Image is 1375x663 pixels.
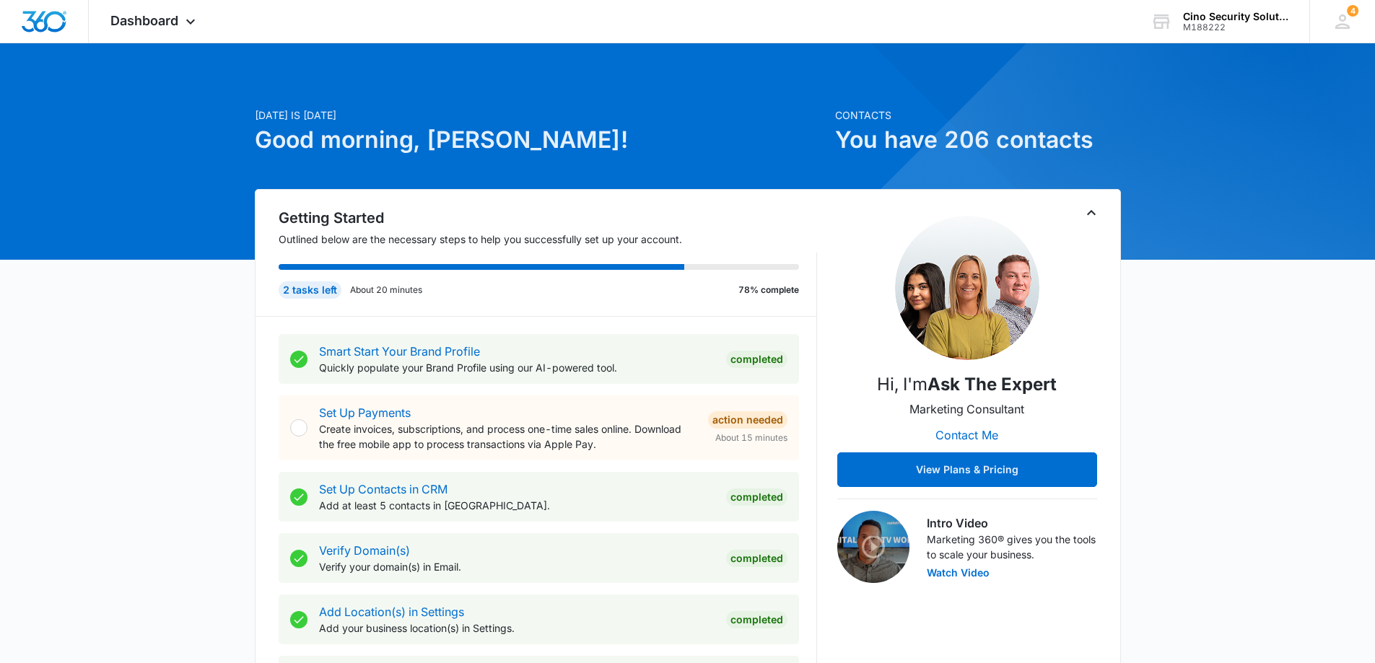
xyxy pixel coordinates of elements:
[738,284,799,297] p: 78% complete
[837,452,1097,487] button: View Plans & Pricing
[255,123,826,157] h1: Good morning, [PERSON_NAME]!
[835,107,1121,123] p: Contacts
[895,216,1039,360] img: Ask the Expert
[319,605,464,619] a: Add Location(s) in Settings
[927,514,1097,532] h3: Intro Video
[726,550,787,567] div: Completed
[279,207,817,229] h2: Getting Started
[279,232,817,247] p: Outlined below are the necessary steps to help you successfully set up your account.
[837,511,909,583] img: Intro Video
[319,482,448,496] a: Set Up Contacts in CRM
[927,568,990,578] button: Watch Video
[319,559,715,574] p: Verify your domain(s) in Email.
[1083,204,1100,221] button: Toggle Collapse
[319,344,480,359] a: Smart Start Your Brand Profile
[726,351,787,368] div: Completed
[1347,5,1358,17] span: 4
[319,543,410,558] a: Verify Domain(s)
[835,123,1121,157] h1: You have 206 contacts
[319,498,715,513] p: Add at least 5 contacts in [GEOGRAPHIC_DATA].
[319,360,715,375] p: Quickly populate your Brand Profile using our AI-powered tool.
[279,281,341,299] div: 2 tasks left
[726,488,787,506] div: Completed
[1347,5,1358,17] div: notifications count
[1183,22,1288,32] div: account id
[921,418,1013,452] button: Contact Me
[726,611,787,628] div: Completed
[350,284,422,297] p: About 20 minutes
[255,107,826,123] p: [DATE] is [DATE]
[110,13,178,28] span: Dashboard
[319,405,411,420] a: Set Up Payments
[909,400,1024,418] p: Marketing Consultant
[708,411,787,429] div: Action Needed
[927,532,1097,562] p: Marketing 360® gives you the tools to scale your business.
[319,421,697,452] p: Create invoices, subscriptions, and process one-time sales online. Download the free mobile app t...
[1183,11,1288,22] div: account name
[927,374,1057,395] strong: Ask the Expert
[877,372,1057,398] p: Hi, I'm
[715,431,787,444] span: About 15 minutes
[319,620,715,636] p: Add your business location(s) in Settings.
